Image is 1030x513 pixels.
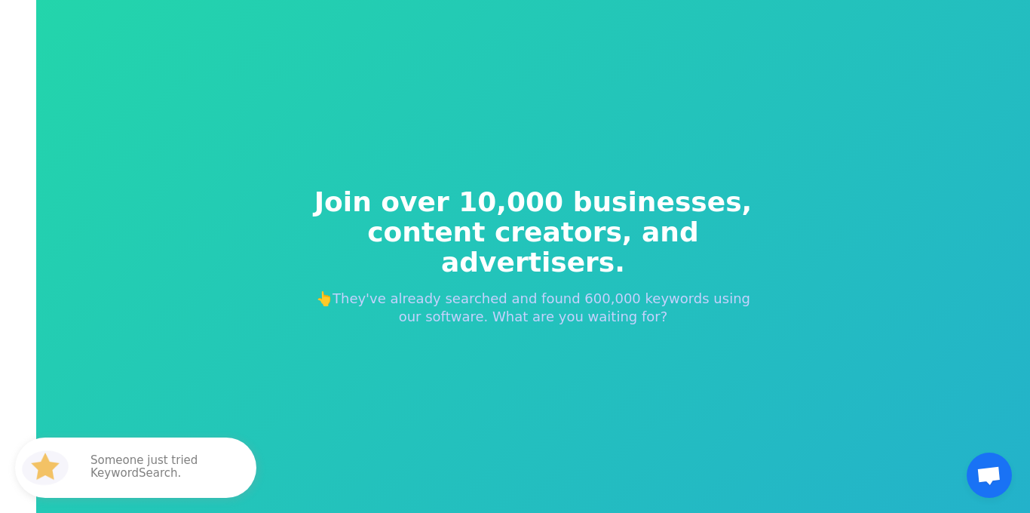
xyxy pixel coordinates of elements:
[304,290,762,326] p: 👆They've already searched and found 600,000 keywords using our software. What are you waiting for?
[967,453,1012,498] a: Open chat
[304,217,762,278] span: content creators, and advertisers.
[304,187,762,217] span: Join over 10,000 businesses,
[90,454,241,481] p: Someone just tried KeywordSearch.
[18,441,72,495] img: HubSpot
